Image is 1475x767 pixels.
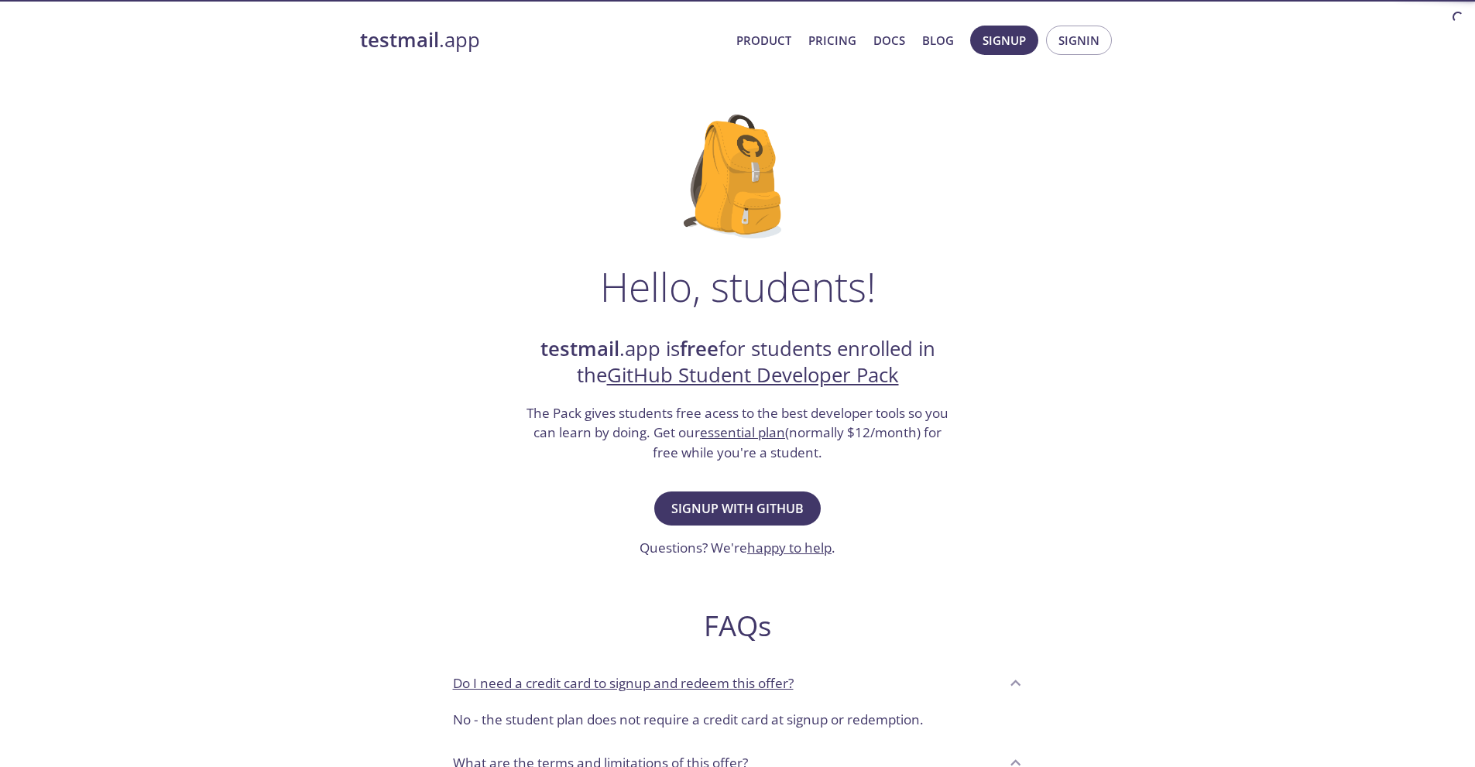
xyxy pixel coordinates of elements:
h3: The Pack gives students free acess to the best developer tools so you can learn by doing. Get our... [525,403,951,463]
strong: testmail [540,335,619,362]
span: Signup [983,30,1026,50]
h2: FAQs [441,608,1035,643]
div: Do I need a credit card to signup and redeem this offer? [441,662,1035,704]
h3: Questions? We're . [640,538,835,558]
a: testmail.app [360,27,724,53]
a: Docs [873,30,905,50]
a: Blog [922,30,954,50]
button: Signup with GitHub [654,491,821,526]
button: Signup [970,26,1038,55]
strong: testmail [360,26,439,53]
a: essential plan [700,423,785,441]
a: Pricing [808,30,856,50]
a: Product [736,30,791,50]
strong: free [680,335,719,362]
p: Do I need a credit card to signup and redeem this offer? [453,673,794,693]
h2: .app is for students enrolled in the [525,336,951,389]
a: GitHub Student Developer Pack [607,361,899,389]
a: happy to help [747,539,832,556]
span: Signin [1058,30,1099,50]
h1: Hello, students! [600,263,876,310]
button: Signin [1046,26,1112,55]
div: Do I need a credit card to signup and redeem this offer? [441,704,1035,742]
img: github-student-backpack.png [684,115,791,238]
p: No - the student plan does not require a credit card at signup or redemption. [453,710,1023,730]
span: Signup with GitHub [671,498,804,519]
